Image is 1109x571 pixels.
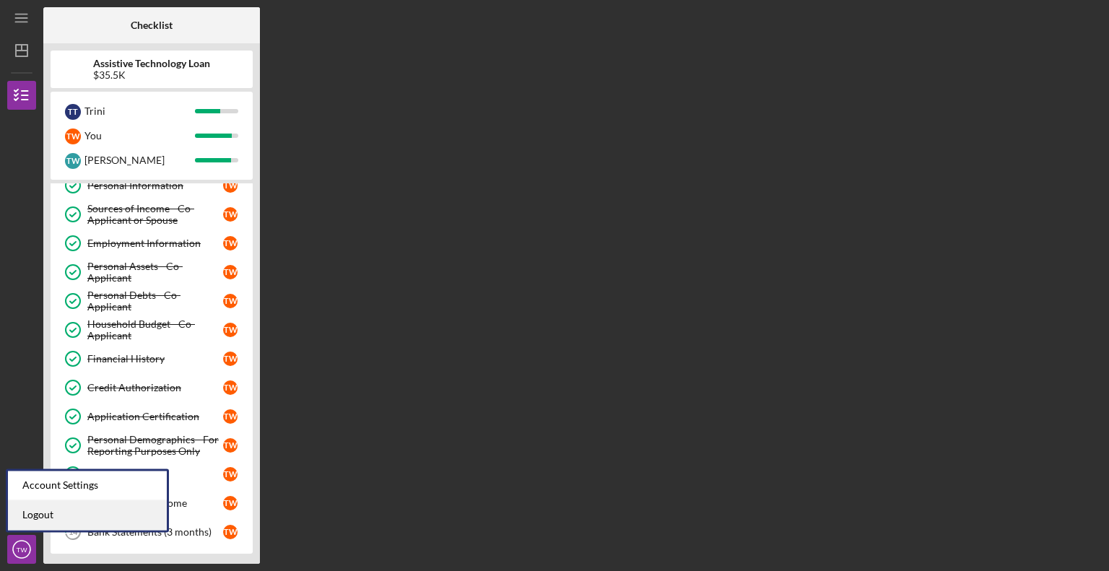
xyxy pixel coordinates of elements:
div: T W [65,153,81,169]
div: Employment Information [87,237,223,249]
b: Assistive Technology Loan [93,58,210,69]
div: Personal Assets - Co-Applicant [87,261,223,284]
div: Sources of Income - Co-Applicant or Spouse [87,203,223,226]
a: Personal Assets - Co-ApplicantTW [58,258,245,287]
div: You [84,123,195,148]
b: Checklist [131,19,173,31]
div: [PERSON_NAME] [84,148,195,173]
div: T W [223,409,238,424]
div: T W [223,294,238,308]
div: T W [65,128,81,144]
a: Personal InformationTW [58,171,245,200]
div: Credit Authorization [87,382,223,393]
div: T W [223,438,238,453]
div: T W [223,352,238,366]
a: Credit AuthorizationTW [58,373,245,402]
div: Application Certification [87,411,223,422]
div: Household Budget - Co-Applicant [87,318,223,341]
div: T W [223,525,238,539]
div: Trini [84,99,195,123]
div: T W [223,207,238,222]
div: Financial History [87,353,223,365]
a: Sources of Income - Co-Applicant or SpouseTW [58,200,245,229]
div: Personal Information [87,180,223,191]
div: Personal Demographics - For Reporting Purposes Only [87,434,223,457]
div: T W [223,323,238,337]
div: Personal Debts - Co-Applicant [87,289,223,313]
div: T W [223,178,238,193]
a: Logout [8,500,167,530]
div: $35.5K [93,69,210,81]
a: Personal Debts - Co-ApplicantTW [58,287,245,315]
a: Application CertificationTW [58,402,245,431]
a: 14Bank Statements (3 months)TW [58,518,245,546]
button: TW [7,535,36,564]
a: Personal Demographics - For Reporting Purposes OnlyTW [58,431,245,460]
div: T W [223,467,238,481]
div: T T [65,104,81,120]
text: TW [17,546,28,554]
a: Employment InformationTW [58,229,245,258]
a: Financial HistoryTW [58,344,245,373]
div: T W [223,236,238,250]
div: T W [223,496,238,510]
a: ID VerificationTW [58,460,245,489]
a: Household Budget - Co-ApplicantTW [58,315,245,344]
div: Account Settings [8,471,167,500]
div: T W [223,380,238,395]
div: T W [223,265,238,279]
